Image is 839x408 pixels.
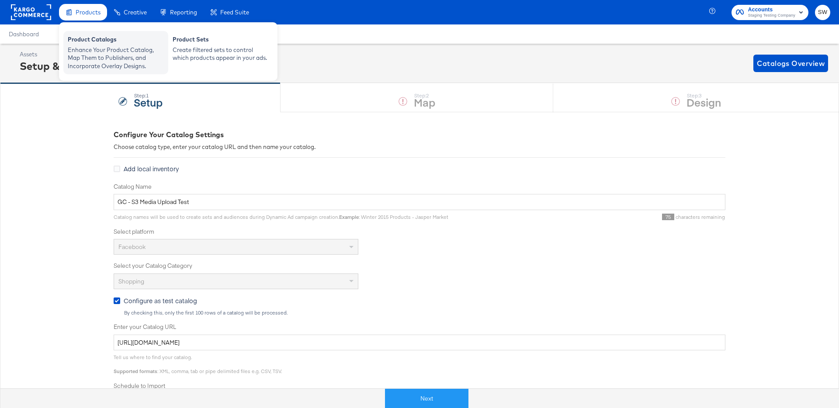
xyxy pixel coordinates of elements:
input: Enter Catalog URL, e.g. http://www.example.com/products.xml [114,335,725,351]
strong: Example [339,214,359,220]
label: Enter your Catalog URL [114,323,725,331]
button: AccountsStaging Testing Company [732,5,808,20]
span: Catalogs Overview [757,57,825,69]
button: SW [815,5,830,20]
span: 75 [662,214,674,220]
span: Catalog names will be used to create sets and audiences during Dynamic Ad campaign creation. : Wi... [114,214,448,220]
span: Feed Suite [220,9,249,16]
strong: Supported formats [114,368,157,374]
span: Reporting [170,9,197,16]
div: characters remaining [448,214,725,221]
span: Configure as test catalog [124,296,197,305]
div: Setup & Map Catalog [20,59,129,73]
span: Shopping [118,277,144,285]
div: Step: 1 [134,93,163,99]
span: Tell us where to find your catalog. : XML, comma, tab or pipe delimited files e.g. CSV, TSV. [114,354,282,374]
div: Assets [20,50,129,59]
span: Facebook [118,243,146,251]
span: Staging Testing Company [748,12,795,19]
button: Catalogs Overview [753,55,828,72]
label: Select your Catalog Category [114,262,725,270]
a: Dashboard [9,31,39,38]
span: Accounts [748,5,795,14]
label: Catalog Name [114,183,725,191]
span: Add local inventory [124,164,179,173]
input: Name your catalog e.g. My Dynamic Product Catalog [114,194,725,210]
div: By checking this, only the first 100 rows of a catalog will be processed. [124,310,725,316]
span: SW [818,7,827,17]
div: Configure Your Catalog Settings [114,130,725,140]
strong: Setup [134,95,163,109]
span: Creative [124,9,147,16]
label: Select platform [114,228,725,236]
span: Products [76,9,101,16]
div: Choose catalog type, enter your catalog URL and then name your catalog. [114,143,725,151]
